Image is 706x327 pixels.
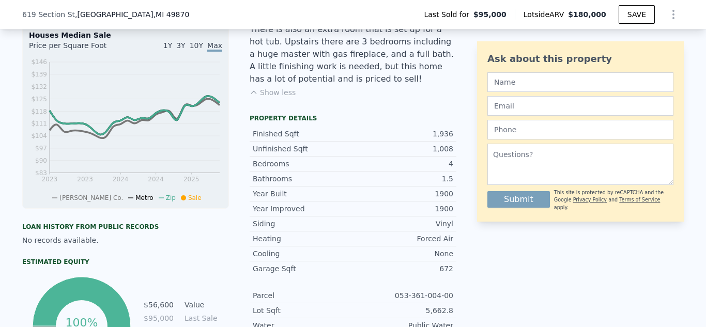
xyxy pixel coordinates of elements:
div: Finished Sqft [253,129,353,139]
tspan: 2024 [113,176,129,183]
div: Heating [253,233,353,244]
div: Loan history from public records [22,223,229,231]
span: $95,000 [473,9,507,20]
div: 1.5 [353,174,453,184]
div: 1,008 [353,144,453,154]
td: Value [182,299,229,310]
span: Metro [135,194,153,201]
div: Lot Sqft [253,305,353,316]
tspan: $125 [31,96,47,103]
span: Last Sold for [424,9,473,20]
div: Garage Sqft [253,263,353,274]
a: Privacy Policy [573,197,607,203]
div: 1,936 [353,129,453,139]
div: 053-361-004-00 [353,290,453,301]
tspan: 2024 [148,176,164,183]
div: Bedrooms [253,159,353,169]
button: Show less [250,87,296,98]
span: [PERSON_NAME] Co. [59,194,123,201]
span: 1Y [163,41,172,50]
div: Estimated Equity [22,258,229,266]
td: $56,600 [141,299,174,310]
div: Ask about this property [487,52,673,66]
div: Houses Median Sale [29,30,222,40]
span: Max [207,41,222,52]
tspan: $139 [31,71,47,78]
tspan: $104 [31,132,47,139]
tspan: 2023 [42,176,58,183]
tspan: 2023 [77,176,93,183]
div: Cooling [253,248,353,259]
tspan: $146 [31,58,47,66]
div: Siding [253,219,353,229]
input: Name [487,72,673,92]
div: Parcel [253,290,353,301]
tspan: $118 [31,108,47,115]
div: 672 [353,263,453,274]
div: This site is protected by reCAPTCHA and the Google and apply. [554,189,673,211]
div: 1900 [353,189,453,199]
span: Lotside ARV [524,9,568,20]
input: Email [487,96,673,116]
div: Bathrooms [253,174,353,184]
span: , MI 49870 [154,10,190,19]
td: Last Sale [182,313,229,324]
button: Show Options [663,4,684,25]
a: Terms of Service [619,197,660,203]
div: Unfinished Sqft [253,144,353,154]
span: Sale [188,194,202,201]
span: $180,000 [568,10,606,19]
span: 10Y [190,41,203,50]
div: Year Improved [253,204,353,214]
tspan: 2025 [183,176,199,183]
span: , [GEOGRAPHIC_DATA] [75,9,189,20]
span: Zip [166,194,176,201]
div: Forced Air [353,233,453,244]
div: None [353,248,453,259]
td: $95,000 [141,313,174,324]
div: Price per Square Foot [29,40,126,57]
div: 5,662.8 [353,305,453,316]
tspan: $97 [35,145,47,152]
tspan: $111 [31,120,47,127]
button: Submit [487,191,550,208]
div: Year Built [253,189,353,199]
div: Property details [250,114,456,122]
tspan: $83 [35,169,47,177]
tspan: $90 [35,157,47,164]
span: 3Y [176,41,185,50]
input: Phone [487,120,673,139]
div: Vinyl [353,219,453,229]
span: 619 Section St [22,9,75,20]
tspan: $132 [31,83,47,90]
div: No records available. [22,235,229,245]
button: SAVE [619,5,655,24]
div: 1900 [353,204,453,214]
div: 4 [353,159,453,169]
